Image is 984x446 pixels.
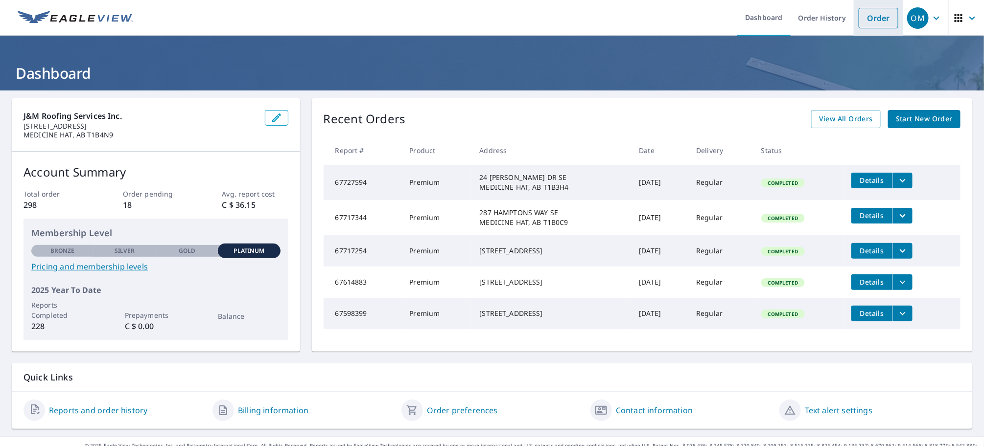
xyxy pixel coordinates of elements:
p: [STREET_ADDRESS] [23,122,257,131]
p: C $ 0.00 [125,320,187,332]
p: Total order [23,189,90,199]
p: MEDICINE HAT, AB T1B4N9 [23,131,257,139]
p: Balance [218,311,280,321]
th: Product [402,136,472,165]
button: detailsBtn-67614883 [851,274,892,290]
td: 67717254 [324,235,402,267]
button: detailsBtn-67717254 [851,243,892,259]
div: 287 HAMPTONS WAY SE MEDICINE HAT, AB T1B0C9 [479,208,623,227]
button: filesDropdownBtn-67598399 [892,306,913,321]
th: Address [471,136,631,165]
p: Silver [115,246,135,255]
span: Completed [762,215,804,222]
a: Text alert settings [805,404,872,416]
p: 228 [31,320,94,332]
span: Completed [762,279,804,286]
p: Membership Level [31,226,281,240]
td: 67598399 [324,298,402,329]
a: Contact information [616,404,693,416]
td: Regular [688,235,753,267]
td: 67727594 [324,165,402,200]
span: Details [857,176,887,185]
button: filesDropdownBtn-67727594 [892,173,913,188]
td: Regular [688,298,753,329]
td: [DATE] [631,235,688,267]
p: Order pending [123,189,189,199]
p: Quick Links [23,371,961,383]
img: EV Logo [18,11,133,25]
td: Premium [402,200,472,235]
p: Gold [179,246,195,255]
td: [DATE] [631,165,688,200]
td: [DATE] [631,267,688,298]
span: Details [857,211,887,220]
th: Delivery [688,136,753,165]
a: Pricing and membership levels [31,261,281,272]
button: filesDropdownBtn-67614883 [892,274,913,290]
p: Prepayments [125,310,187,320]
span: Details [857,246,887,255]
span: Start New Order [896,113,953,125]
p: J&M Roofing Services Inc. [23,110,257,122]
p: C $ 36.15 [222,199,288,211]
button: detailsBtn-67598399 [851,306,892,321]
div: 24 [PERSON_NAME] DR SE MEDICINE HAT, AB T1B3H4 [479,173,623,192]
button: filesDropdownBtn-67717344 [892,208,913,223]
button: detailsBtn-67727594 [851,173,892,188]
span: Details [857,309,887,318]
p: Reports Completed [31,300,94,320]
a: Start New Order [888,110,961,128]
div: OM [907,7,929,29]
td: Regular [688,165,753,200]
th: Status [753,136,843,165]
td: Premium [402,298,472,329]
td: [DATE] [631,200,688,235]
span: View All Orders [819,113,873,125]
span: Completed [762,179,804,186]
th: Date [631,136,688,165]
td: Premium [402,235,472,267]
p: Bronze [50,246,75,255]
p: 2025 Year To Date [31,284,281,296]
div: [STREET_ADDRESS] [479,277,623,287]
a: Reports and order history [49,404,147,416]
td: Premium [402,267,472,298]
td: 67717344 [324,200,402,235]
td: Regular [688,200,753,235]
button: detailsBtn-67717344 [851,208,892,223]
div: [STREET_ADDRESS] [479,309,623,318]
a: Order [859,8,898,28]
h1: Dashboard [12,63,972,83]
a: View All Orders [811,110,881,128]
a: Billing information [238,404,308,416]
p: 298 [23,199,90,211]
p: Recent Orders [324,110,406,128]
th: Report # [324,136,402,165]
p: Platinum [234,246,265,255]
div: [STREET_ADDRESS] [479,246,623,256]
td: 67614883 [324,267,402,298]
td: [DATE] [631,298,688,329]
span: Completed [762,248,804,255]
p: Avg. report cost [222,189,288,199]
button: filesDropdownBtn-67717254 [892,243,913,259]
span: Details [857,277,887,287]
span: Completed [762,311,804,317]
a: Order preferences [427,404,498,416]
p: Account Summary [23,163,288,181]
td: Regular [688,267,753,298]
td: Premium [402,165,472,200]
p: 18 [123,199,189,211]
